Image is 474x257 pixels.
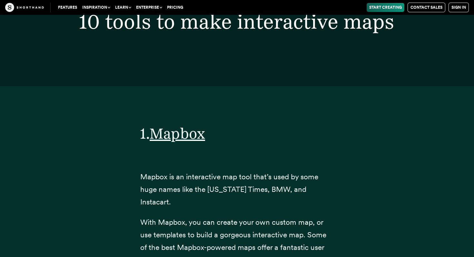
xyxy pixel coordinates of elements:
h2: 10 tools to make interactive maps [54,12,420,32]
button: Inspiration [80,3,113,12]
a: Sign in [449,3,469,12]
a: Start Creating [367,3,404,12]
a: Pricing [164,3,186,12]
a: Mapbox [150,124,205,142]
a: Contact Sales [408,3,445,12]
a: Features [55,3,80,12]
span: 1. [140,124,150,142]
button: Enterprise [133,3,164,12]
img: The Craft [5,3,44,12]
button: Learn [113,3,133,12]
span: Mapbox is an interactive map tool that’s used by some huge names like the [US_STATE] Times, BMW, ... [140,172,318,206]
